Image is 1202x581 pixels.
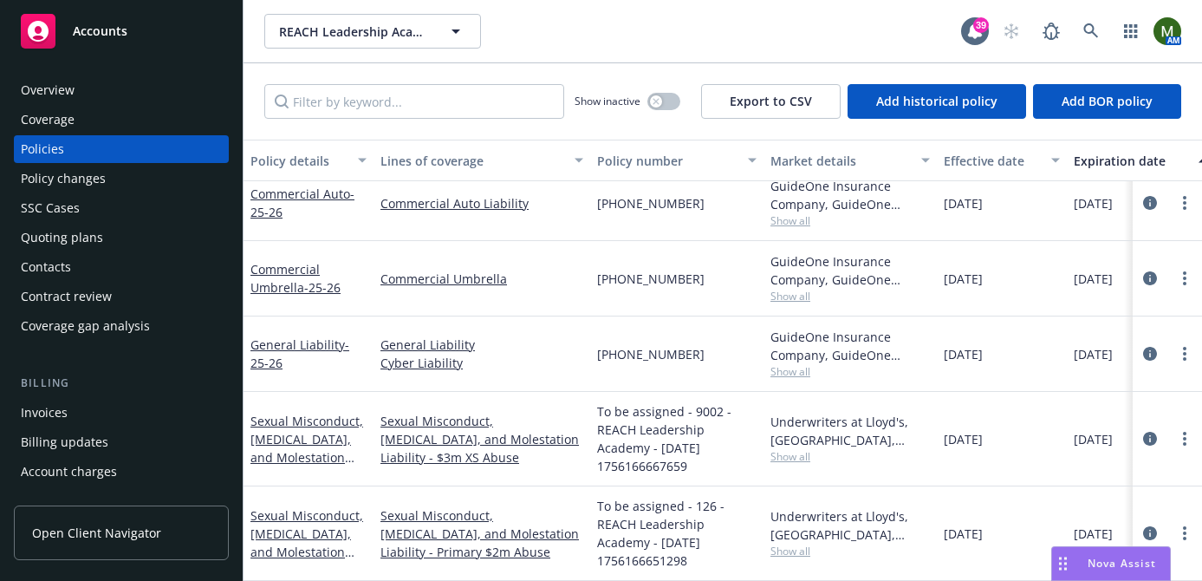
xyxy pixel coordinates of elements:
[21,487,122,515] div: Installment plans
[250,507,363,578] a: Sexual Misconduct, [MEDICAL_DATA], and Molestation Liability
[944,430,983,448] span: [DATE]
[14,312,229,340] a: Coverage gap analysis
[770,328,930,364] div: GuideOne Insurance Company, GuideOne Insurance, Venture Programs
[770,177,930,213] div: GuideOne Insurance Company, GuideOne Insurance, Venture Programs
[21,312,150,340] div: Coverage gap analysis
[1074,270,1113,288] span: [DATE]
[770,213,930,228] span: Show all
[1153,17,1181,45] img: photo
[380,270,583,288] a: Commercial Umbrella
[770,252,930,289] div: GuideOne Insurance Company, GuideOne Insurance, Venture Programs
[575,94,640,108] span: Show inactive
[1174,268,1195,289] a: more
[590,140,763,181] button: Policy number
[944,525,983,543] span: [DATE]
[250,186,354,220] a: Commercial Auto
[1174,193,1195,213] a: more
[944,152,1041,170] div: Effective date
[944,345,983,363] span: [DATE]
[1174,523,1195,544] a: more
[597,194,705,212] span: [PHONE_NUMBER]
[597,345,705,363] span: [PHONE_NUMBER]
[250,413,363,484] a: Sexual Misconduct, [MEDICAL_DATA], and Molestation Liability
[21,76,75,104] div: Overview
[597,270,705,288] span: [PHONE_NUMBER]
[21,428,108,456] div: Billing updates
[1074,430,1113,448] span: [DATE]
[770,289,930,304] span: Show all
[21,135,64,163] div: Policies
[14,76,229,104] a: Overview
[21,399,68,427] div: Invoices
[73,24,127,38] span: Accounts
[304,279,341,296] span: - 25-26
[701,84,841,119] button: Export to CSV
[380,354,583,372] a: Cyber Liability
[279,23,429,41] span: REACH Leadership Academy
[14,399,229,427] a: Invoices
[1034,14,1069,49] a: Report a Bug
[1033,84,1181,119] button: Add BOR policy
[380,336,583,354] a: General Liability
[21,106,75,134] div: Coverage
[770,152,911,170] div: Market details
[21,194,80,222] div: SSC Cases
[1174,343,1195,364] a: more
[730,93,812,109] span: Export to CSV
[848,84,1026,119] button: Add historical policy
[1074,14,1108,49] a: Search
[21,224,103,251] div: Quoting plans
[380,506,583,561] a: Sexual Misconduct, [MEDICAL_DATA], and Molestation Liability - Primary $2m Abuse
[250,336,349,371] a: General Liability
[763,140,937,181] button: Market details
[1062,93,1153,109] span: Add BOR policy
[1140,268,1160,289] a: circleInformation
[1074,525,1113,543] span: [DATE]
[973,17,989,33] div: 39
[14,458,229,486] a: Account charges
[944,270,983,288] span: [DATE]
[1140,523,1160,544] a: circleInformation
[1174,428,1195,449] a: more
[14,253,229,281] a: Contacts
[770,413,930,449] div: Underwriters at Lloyd's, [GEOGRAPHIC_DATA], [PERSON_NAME] of [GEOGRAPHIC_DATA]
[1074,152,1188,170] div: Expiration date
[597,402,757,475] span: To be assigned - 9002 - REACH Leadership Academy - [DATE] 1756166667659
[14,135,229,163] a: Policies
[944,194,983,212] span: [DATE]
[21,283,112,310] div: Contract review
[244,140,374,181] button: Policy details
[21,458,117,486] div: Account charges
[1140,428,1160,449] a: circleInformation
[380,152,564,170] div: Lines of coverage
[380,194,583,212] a: Commercial Auto Liability
[597,497,757,570] span: To be assigned - 126 - REACH Leadership Academy - [DATE] 1756166651298
[1074,194,1113,212] span: [DATE]
[1140,193,1160,213] a: circleInformation
[264,14,481,49] button: REACH Leadership Academy
[250,152,348,170] div: Policy details
[770,364,930,379] span: Show all
[994,14,1029,49] a: Start snowing
[1074,345,1113,363] span: [DATE]
[14,375,229,392] div: Billing
[1140,343,1160,364] a: circleInformation
[14,224,229,251] a: Quoting plans
[264,84,564,119] input: Filter by keyword...
[14,428,229,456] a: Billing updates
[32,524,161,542] span: Open Client Navigator
[770,449,930,464] span: Show all
[14,106,229,134] a: Coverage
[21,253,71,281] div: Contacts
[770,544,930,558] span: Show all
[937,140,1067,181] button: Effective date
[21,165,106,193] div: Policy changes
[14,165,229,193] a: Policy changes
[14,283,229,310] a: Contract review
[14,7,229,55] a: Accounts
[14,487,229,515] a: Installment plans
[1051,546,1171,581] button: Nova Assist
[1114,14,1148,49] a: Switch app
[374,140,590,181] button: Lines of coverage
[1088,556,1156,571] span: Nova Assist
